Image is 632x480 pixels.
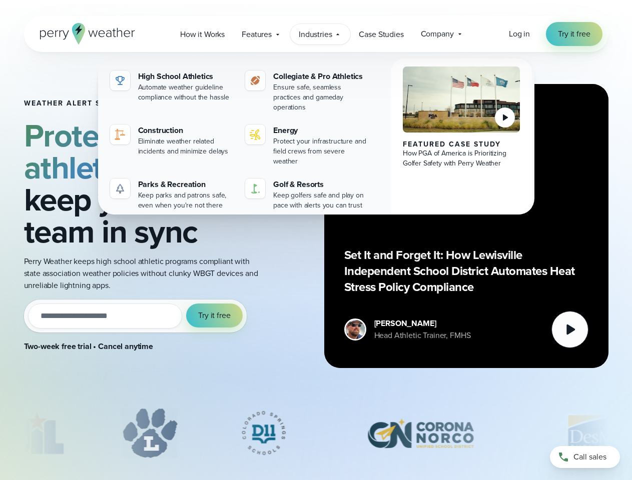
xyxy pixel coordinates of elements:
[391,58,532,222] a: PGA of America, Frisco Campus Featured Case Study How PGA of America is Prioritizing Golfer Safet...
[138,190,234,210] div: Keep parks and patrons safe, even when you're not there
[403,140,520,148] div: Featured Case Study
[273,178,369,190] div: Golf & Resorts
[273,70,369,82] div: Collegiate & Pro Athletics
[374,329,471,341] div: Head Athletic Trainer, FMHS
[558,28,590,40] span: Try it free
[198,309,230,321] span: Try it free
[138,136,234,156] div: Eliminate weather related incidents and minimize delays
[24,408,608,463] div: slideshow
[24,112,238,191] strong: Protect student athletes
[106,66,238,106] a: High School Athletics Automate weather guideline compliance without the hassle
[114,74,126,86] img: highschool-icon.svg
[241,66,373,116] a: Collegiate & Pro Athletics Ensure safe, seamless practices and gameday operations
[273,190,369,210] div: Keep golfers safe and play on pace with alerts you can trust
[226,408,301,458] div: 3 of 12
[180,28,225,40] span: How it Works
[249,128,261,140] img: energy-icon@2x-1.svg
[24,340,154,352] strong: Two-week free trial • Cancel anytime
[242,28,272,40] span: Features
[349,408,491,458] div: 4 of 12
[403,148,520,168] div: How PGA of America is Prioritizing Golfer Safety with Perry Weather
[273,124,369,136] div: Energy
[249,182,261,194] img: golf-iconV2.svg
[346,320,365,339] img: cody-henschke-headshot
[24,255,258,291] p: Perry Weather keeps high school athletic programs compliant with state association weather polici...
[349,408,491,458] img: Corona-Norco-Unified-School-District.svg
[546,22,602,46] a: Try it free
[374,317,471,329] div: [PERSON_NAME]
[421,28,454,40] span: Company
[350,24,412,44] a: Case Studies
[550,446,620,468] a: Call sales
[299,28,332,40] span: Industries
[138,70,234,82] div: High School Athletics
[138,178,234,190] div: Parks & Recreation
[138,82,234,102] div: Automate weather guideline compliance without the hassle
[106,120,238,160] a: Construction Eliminate weather related incidents and minimize delays
[573,451,606,463] span: Call sales
[106,174,238,214] a: Parks & Recreation Keep parks and patrons safe, even when you're not there
[138,124,234,136] div: Construction
[509,28,530,40] a: Log in
[186,303,242,327] button: Try it free
[24,119,258,247] h2: and keep your team in sync
[273,82,369,112] div: Ensure safe, seamless practices and gameday operations
[172,24,233,44] a: How it Works
[344,247,588,295] p: Set It and Forget It: How Lewisville Independent School District Automates Heat Stress Policy Com...
[249,74,261,86] img: proathletics-icon@2x-1.svg
[273,136,369,166] div: Protect your infrastructure and field crews from severe weather
[241,120,373,170] a: Energy Protect your infrastructure and field crews from severe weather
[24,99,258,107] h1: Weather Alert System for High School Athletics
[359,28,403,40] span: Case Studies
[241,174,373,214] a: Golf & Resorts Keep golfers safe and play on pace with alerts you can trust
[226,408,301,458] img: Colorado-Springs-School-District.svg
[114,182,126,194] img: parks-icon-grey.svg
[122,408,178,458] div: 2 of 12
[114,128,126,140] img: noun-crane-7630938-1@2x.svg
[403,66,520,132] img: PGA of America, Frisco Campus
